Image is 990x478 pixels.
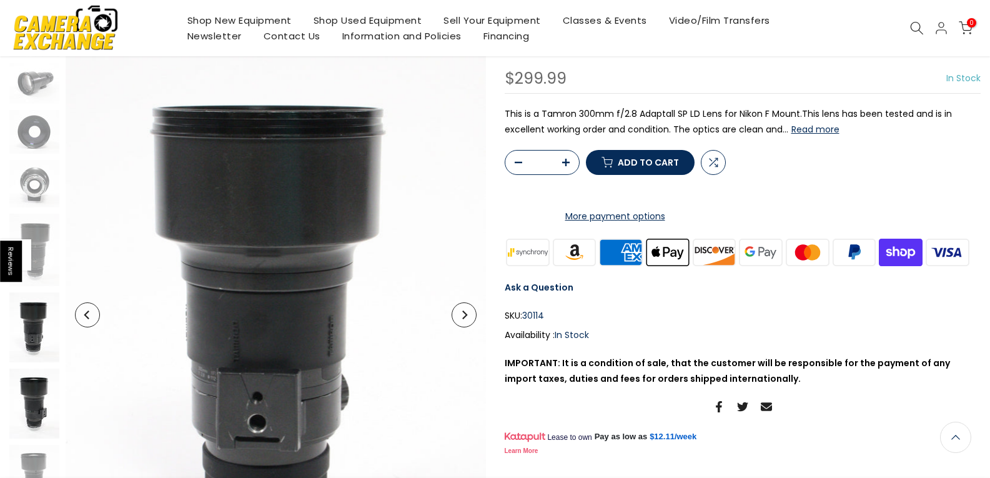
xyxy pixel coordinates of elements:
[176,12,302,28] a: Shop New Equipment
[552,12,658,28] a: Classes & Events
[940,422,971,453] a: Back to the top
[505,447,538,454] a: Learn More
[691,237,738,267] img: discover
[831,237,878,267] img: paypal
[551,237,598,267] img: amazon payments
[967,18,976,27] span: 0
[252,28,331,44] a: Contact Us
[9,110,59,154] img: Tamron 300mm f/2.8 Adaptall SP LD Lens for Nikon F Mount Lenses Small Format - Nikon F Mount Lens...
[433,12,552,28] a: Sell Your Equipment
[791,124,839,135] button: Read more
[331,28,472,44] a: Information and Policies
[9,214,59,286] img: Tamron 300mm f/2.8 Adaptall SP LD Lens for Nikon F Mount Lenses Small Format - Nikon F Mount Lens...
[644,237,691,267] img: apple pay
[618,158,679,167] span: Add to cart
[176,28,252,44] a: Newsletter
[713,399,725,414] a: Share on Facebook
[650,431,696,442] a: $12.11/week
[761,399,772,414] a: Share on Email
[505,357,950,385] strong: IMPORTANT: It is a condition of sale, that the customer will be responsible for the payment of an...
[505,281,573,294] a: Ask a Question
[784,237,831,267] img: master
[555,329,589,341] span: In Stock
[522,308,544,324] span: 30114
[505,22,981,58] h1: Tamron 300mm f/2.8 Adaptall SP LD Lens for Nikon F Mount
[452,302,477,327] button: Next
[737,399,748,414] a: Share on Twitter
[505,327,981,343] div: Availability :
[302,12,433,28] a: Shop Used Equipment
[9,369,59,439] img: Tamron 300mm f/2.8 Adaptall SP LD Lens for Nikon F Mount Lenses Small Format - Nikon F Mount Lens...
[946,72,981,84] span: In Stock
[547,432,592,442] span: Lease to own
[9,160,59,207] img: Tamron 300mm f/2.8 Adaptall SP LD Lens for Nikon F Mount Lenses Small Format - Nikon F Mount Lens...
[9,63,59,104] img: Tamron 300mm f/2.8 Adaptall SP LD Lens for Nikon F Mount Lenses Small Format - Nikon F Mount Lens...
[505,308,981,324] div: SKU:
[738,237,785,267] img: google pay
[595,431,648,442] span: Pay as low as
[9,292,59,362] img: Tamron 300mm f/2.8 Adaptall SP LD Lens for Nikon F Mount Lenses Small Format - Nikon F Mount Lens...
[586,150,695,175] button: Add to cart
[505,237,552,267] img: synchrony
[959,21,973,35] a: 0
[505,71,567,87] div: $299.99
[75,302,100,327] button: Previous
[658,12,781,28] a: Video/Film Transfers
[598,237,645,267] img: american express
[472,28,540,44] a: Financing
[878,237,924,267] img: shopify pay
[505,209,726,224] a: More payment options
[924,237,971,267] img: visa
[505,106,981,137] p: This is a Tamron 300mm f/2.8 Adaptall SP LD Lens for Nikon F Mount.This lens has been tested and ...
